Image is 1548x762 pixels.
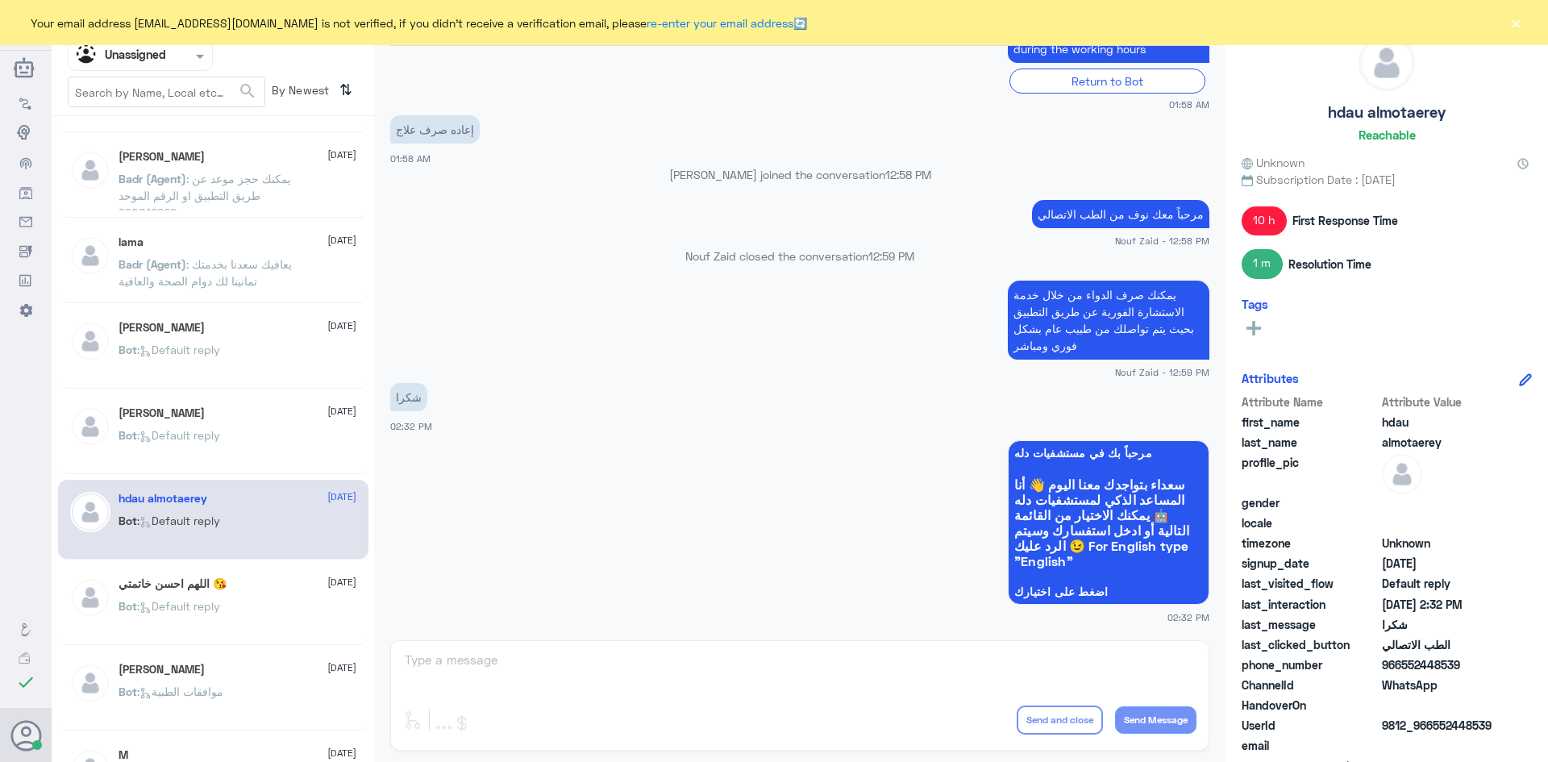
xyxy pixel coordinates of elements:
span: [DATE] [327,660,356,675]
h5: Ali [119,406,205,420]
span: : يعافيك سعدنا بخدمتك تمانينا لك دوام الصحة والعافية [119,257,292,288]
span: HandoverOn [1242,697,1379,714]
span: Attribute Name [1242,393,1379,410]
i: ⇅ [339,77,352,103]
span: Subscription Date : [DATE] [1242,171,1532,188]
span: [DATE] [327,319,356,333]
h5: Khalid Almaawi [119,663,205,677]
span: [DATE] [327,148,356,162]
a: re-enter your email address [647,16,793,30]
i: check [16,672,35,692]
span: : موافقات الطبية [137,685,223,698]
span: Unknown [1242,154,1305,171]
button: Send Message [1115,706,1196,734]
span: Default reply [1382,575,1499,592]
span: : Default reply [137,343,220,356]
img: defaultAdmin.png [70,492,110,532]
span: null [1382,697,1499,714]
span: 10 h [1242,206,1287,235]
span: hdau [1382,414,1499,431]
span: [DATE] [327,404,356,418]
span: 1 m [1242,249,1283,278]
span: last_visited_flow [1242,575,1379,592]
h5: hdau almotaerey [1328,103,1446,122]
span: Attribute Value [1382,393,1499,410]
h6: Reachable [1359,127,1416,142]
h5: M [119,748,128,762]
span: timezone [1242,535,1379,552]
span: 9812_966552448539 [1382,717,1499,734]
img: defaultAdmin.png [70,406,110,447]
span: 2 [1382,677,1499,693]
p: Nouf Zaid closed the conversation [390,248,1209,264]
img: defaultAdmin.png [70,577,110,618]
span: profile_pic [1242,454,1379,491]
img: defaultAdmin.png [70,321,110,361]
span: اضغط على اختيارك [1014,585,1203,598]
span: phone_number [1242,656,1379,673]
img: defaultAdmin.png [1359,35,1414,90]
span: : يمكنك حجز موعد عن طريق التطبيق او الرقم الموحد 920012222 [119,172,291,219]
span: Bot [119,428,137,442]
span: Nouf Zaid - 12:58 PM [1115,234,1209,248]
h5: Hanan Fahad [119,150,205,164]
span: [DATE] [327,233,356,248]
p: 11/8/2025, 1:58 AM [390,115,480,144]
span: Bot [119,685,137,698]
span: gender [1242,494,1379,511]
span: : Default reply [137,599,220,613]
span: Badr (Agent) [119,172,186,185]
span: First Response Time [1292,212,1398,229]
p: [PERSON_NAME] joined the conversation [390,166,1209,183]
p: 11/8/2025, 2:32 PM [390,383,427,411]
p: 11/8/2025, 12:59 PM [1008,281,1209,360]
span: Nouf Zaid - 12:59 PM [1115,365,1209,379]
span: Bot [119,599,137,613]
span: Your email address [EMAIL_ADDRESS][DOMAIN_NAME] is not verified, if you didn't receive a verifica... [31,15,807,31]
span: email [1242,737,1379,754]
img: defaultAdmin.png [70,663,110,703]
span: last_clicked_button [1242,636,1379,653]
span: 2025-06-22T19:00:45.351Z [1382,555,1499,572]
span: 12:58 PM [885,168,931,181]
h5: hdau almotaerey [119,492,207,506]
span: first_name [1242,414,1379,431]
button: search [238,78,257,105]
div: Return to Bot [1009,69,1205,94]
img: defaultAdmin.png [70,235,110,276]
span: Unknown [1382,535,1499,552]
button: Avatar [10,720,41,751]
span: last_interaction [1242,596,1379,613]
span: 02:32 PM [390,421,432,431]
span: [DATE] [327,746,356,760]
span: 02:32 PM [1167,610,1209,624]
span: Resolution Time [1288,256,1371,273]
p: 11/8/2025, 12:58 PM [1032,200,1209,228]
span: الطب الاتصالي [1382,636,1499,653]
span: almotaerey [1382,434,1499,451]
span: null [1382,494,1499,511]
span: : Default reply [137,514,220,527]
span: null [1382,737,1499,754]
span: By Newest [265,77,333,109]
button: × [1508,15,1524,31]
span: شكرا [1382,616,1499,633]
h5: lama [119,235,144,249]
span: Badr (Agent) [119,257,186,271]
span: 01:58 AM [1169,98,1209,111]
span: last_name [1242,434,1379,451]
span: UserId [1242,717,1379,734]
h6: Tags [1242,297,1268,311]
span: 01:58 AM [390,153,431,164]
span: Bot [119,514,137,527]
span: ChannelId [1242,677,1379,693]
span: 12:59 PM [868,249,914,263]
span: سعداء بتواجدك معنا اليوم 👋 أنا المساعد الذكي لمستشفيات دله 🤖 يمكنك الاختيار من القائمة التالية أو... [1014,477,1203,568]
span: Bot [119,343,137,356]
span: 2025-08-11T11:32:06.864Z [1382,596,1499,613]
button: Send and close [1017,706,1103,735]
span: null [1382,514,1499,531]
input: Search by Name, Local etc… [69,77,264,106]
h6: Attributes [1242,371,1299,385]
h5: اللهم احسن خاتمتي 😘 [119,577,227,591]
